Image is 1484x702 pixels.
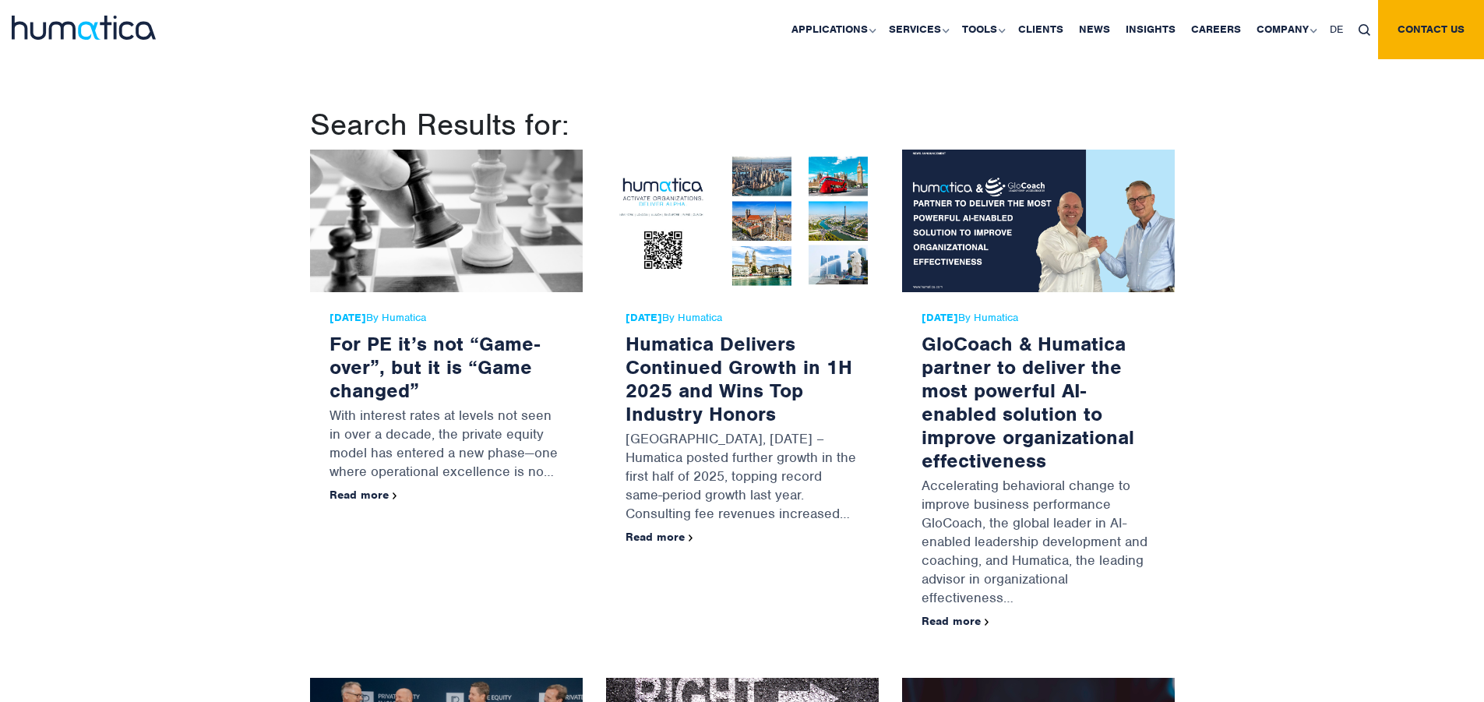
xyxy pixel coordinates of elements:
[330,312,563,324] span: By Humatica
[1330,23,1343,36] span: DE
[330,488,397,502] a: Read more
[12,16,156,40] img: logo
[310,106,1175,143] h1: Search Results for:
[626,331,852,426] a: Humatica Delivers Continued Growth in 1H 2025 and Wins Top Industry Honors
[606,150,879,292] img: Humatica Delivers Continued Growth in 1H 2025 and Wins Top Industry Honors
[922,614,989,628] a: Read more
[689,534,693,541] img: arrowicon
[902,150,1175,292] img: GloCoach & Humatica partner to deliver the most powerful AI-enabled solution to improve organizat...
[330,402,563,489] p: With interest rates at levels not seen in over a decade, the private equity model has entered a n...
[922,472,1155,615] p: Accelerating behavioral change to improve business performance GloCoach, the global leader in AI-...
[922,312,1155,324] span: By Humatica
[330,311,366,324] strong: [DATE]
[626,312,859,324] span: By Humatica
[922,331,1134,473] a: GloCoach & Humatica partner to deliver the most powerful AI-enabled solution to improve organizat...
[393,492,397,499] img: arrowicon
[985,619,989,626] img: arrowicon
[1359,24,1370,36] img: search_icon
[626,425,859,531] p: [GEOGRAPHIC_DATA], [DATE] – Humatica posted further growth in the first half of 2025, topping rec...
[310,150,583,292] img: For PE it’s not “Game-over”, but it is “Game changed”
[330,331,540,403] a: For PE it’s not “Game-over”, but it is “Game changed”
[626,530,693,544] a: Read more
[626,311,662,324] strong: [DATE]
[922,311,958,324] strong: [DATE]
